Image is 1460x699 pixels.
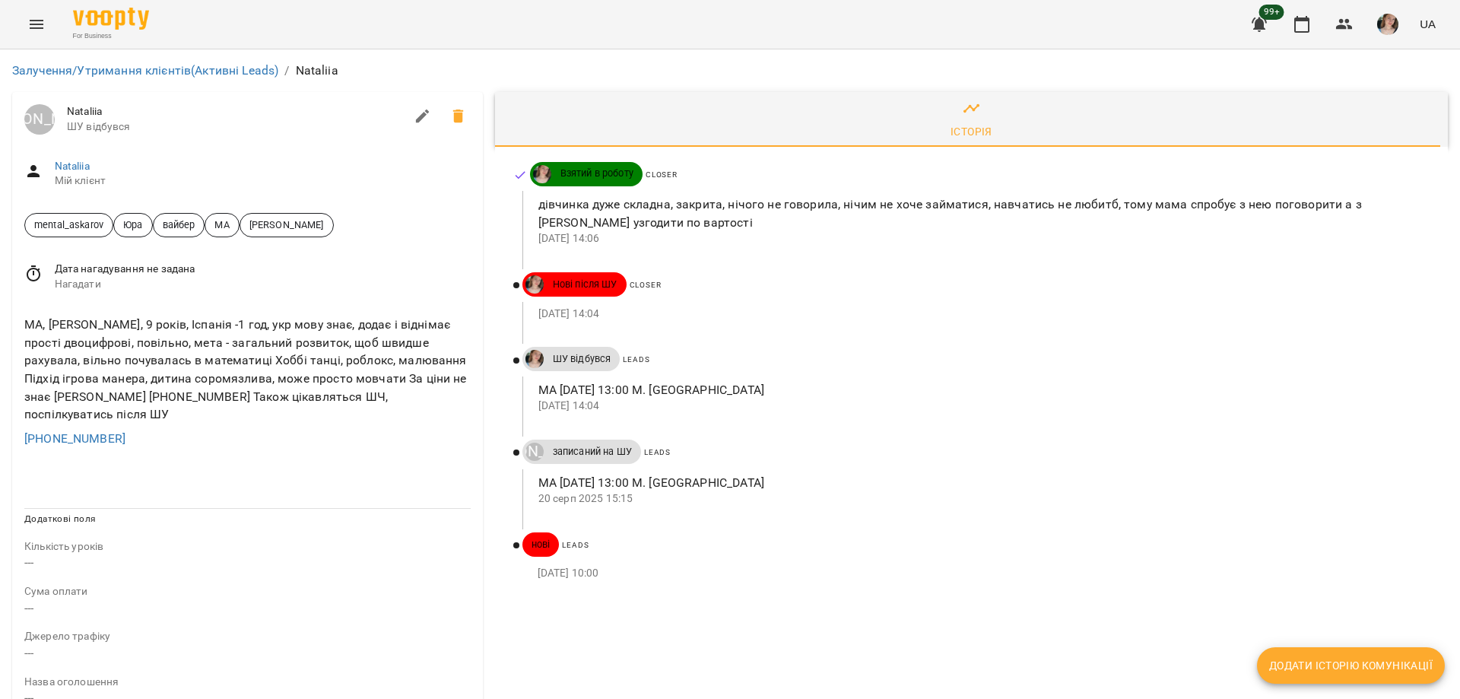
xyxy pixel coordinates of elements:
[562,541,589,549] span: Leads
[1420,16,1436,32] span: UA
[73,31,149,41] span: For Business
[55,160,90,172] a: Nataliia
[644,448,671,456] span: Leads
[55,173,471,189] span: Мій клієнт
[24,513,96,524] span: Додаткові поля
[522,443,544,461] a: [PERSON_NAME]
[525,443,544,461] div: Юрій Тимочко
[24,599,471,618] p: ---
[24,554,471,572] p: ---
[21,313,474,426] div: МА, [PERSON_NAME], 9 років, Іспанія -1 год, укр мову знає, додає і віднімає прості двоцифрові, по...
[538,474,1423,492] p: МА [DATE] 13:00 М. [GEOGRAPHIC_DATA]
[73,8,149,30] img: Voopty Logo
[1257,647,1445,684] button: Додати історію комунікації
[67,119,405,135] span: ШУ відбувся
[630,281,662,289] span: Closer
[522,275,544,294] a: ДТ УКР Нечиполюк Мирослава https://us06web.zoom.us/j/87978670003
[24,629,471,644] p: field-description
[67,104,405,119] span: Nataliia
[24,675,471,690] p: field-description
[55,277,471,292] span: Нагадати
[525,350,544,368] img: ДТ УКР Нечиполюк Мирослава https://us06web.zoom.us/j/87978670003
[12,63,278,78] a: Залучення/Утримання клієнтів(Активні Leads)
[538,381,1423,399] p: МА [DATE] 13:00 М. [GEOGRAPHIC_DATA]
[538,307,1423,322] p: [DATE] 14:04
[538,566,1423,581] p: [DATE] 10:00
[538,399,1423,414] p: [DATE] 14:04
[538,491,1423,507] p: 20 серп 2025 15:15
[240,218,333,232] span: [PERSON_NAME]
[525,275,544,294] img: ДТ УКР Нечиполюк Мирослава https://us06web.zoom.us/j/87978670003
[284,62,289,80] li: /
[551,167,643,180] span: Взятий в роботу
[18,6,55,43] button: Menu
[55,262,471,277] span: Дата нагадування не задана
[24,431,125,446] a: [PHONE_NUMBER]
[296,62,338,80] p: Nataliia
[623,355,649,364] span: Leads
[24,104,55,135] a: [PERSON_NAME]
[24,644,471,662] p: ---
[533,165,551,183] img: ДТ УКР Нечиполюк Мирослава https://us06web.zoom.us/j/87978670003
[24,539,471,554] p: field-description
[646,170,678,179] span: Closer
[24,584,471,599] p: field-description
[24,104,55,135] div: Юрій Тимочко
[522,350,544,368] a: ДТ УКР Нечиполюк Мирослава https://us06web.zoom.us/j/87978670003
[538,195,1423,231] p: дівчинка дуже складна, закрита, нічого не говорила, нічим не хоче займатися, навчатись не любитб,...
[25,218,113,232] span: mental_askarov
[114,218,151,232] span: Юра
[544,445,641,459] span: записаний на ШУ
[530,165,551,183] a: ДТ УКР Нечиполюк Мирослава https://us06web.zoom.us/j/87978670003
[544,278,627,291] span: Нові після ШУ
[1259,5,1284,20] span: 99+
[544,352,620,366] span: ШУ відбувся
[538,231,1423,246] p: [DATE] 14:06
[154,218,205,232] span: вайбер
[205,218,238,232] span: МА
[1269,656,1433,675] span: Додати історію комунікації
[951,122,992,141] div: Історія
[12,62,1448,80] nav: breadcrumb
[1377,14,1398,35] img: 6afb9eb6cc617cb6866001ac461bd93f.JPG
[522,538,560,551] span: нові
[1414,10,1442,38] button: UA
